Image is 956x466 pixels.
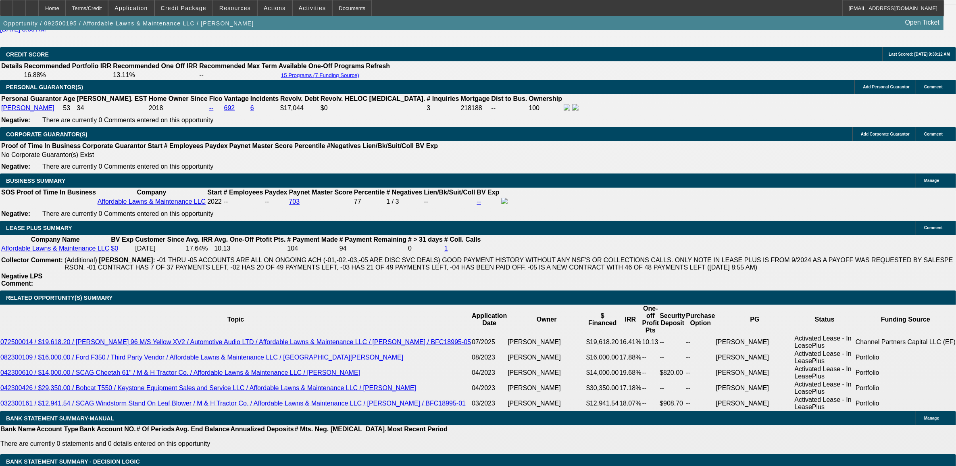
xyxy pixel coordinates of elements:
[1,273,42,287] b: Negative LPS Comment:
[387,425,448,433] th: Most Recent Period
[199,71,277,79] td: --
[619,305,641,334] th: IRR
[471,305,507,334] th: Application Date
[415,142,438,149] b: BV Exp
[6,178,65,184] span: BUSINESS SUMMARY
[794,396,855,411] td: Activated Lease - In LeasePlus
[264,197,287,206] td: --
[424,189,475,196] b: Lien/Bk/Suit/Coll
[82,142,146,149] b: Corporate Guarantor
[855,350,956,365] td: Portfolio
[501,198,508,204] img: facebook-icon.png
[1,117,30,123] b: Negative:
[1,104,54,111] a: [PERSON_NAME]
[265,189,287,196] b: Paydex
[685,365,715,380] td: --
[36,425,79,433] th: Account Type
[716,396,794,411] td: [PERSON_NAME]
[209,95,223,102] b: Fico
[642,365,660,380] td: --
[0,339,471,345] a: 072500014 / $19,618.20 / [PERSON_NAME] 96 M/S Yellow XV2 / Automotive Audio LTD / Affordable Lawn...
[62,104,75,113] td: 53
[586,305,619,334] th: $ Financed
[199,62,277,70] th: Recommended Max Term
[586,380,619,396] td: $30,350.00
[23,62,112,70] th: Recommended Portfolio IRR
[477,189,499,196] b: BV Exp
[1,142,81,150] th: Proof of Time In Business
[863,85,910,89] span: Add Personal Guarantor
[461,95,490,102] b: Mortgage
[642,334,660,350] td: 10.13
[794,350,855,365] td: Activated Lease - In LeasePlus
[250,95,279,102] b: Incidents
[619,396,641,411] td: 18.07%
[794,334,855,350] td: Activated Lease - In LeasePlus
[280,95,319,102] b: Revolv. Debt
[491,104,528,113] td: --
[115,5,148,11] span: Application
[586,396,619,411] td: $12,941.54
[79,425,136,433] th: Bank Account NO.
[408,244,443,253] td: 0
[716,334,794,350] td: [PERSON_NAME]
[366,62,391,70] th: Refresh
[327,142,361,149] b: #Negatives
[855,396,956,411] td: Portfolio
[386,189,422,196] b: # Negatives
[42,210,213,217] span: There are currently 0 Comments entered on this opportunity
[716,365,794,380] td: [PERSON_NAME]
[0,385,416,391] a: 042300426 / $29,350.00 / Bobcat T550 / Keystone Equipment Sales and Service LLC / Affordable Lawn...
[149,104,163,111] span: 2018
[112,62,198,70] th: Recommended One Off IRR
[685,334,715,350] td: --
[0,400,466,407] a: 032300161 / $12,941.54 / SCAG Windstorm Stand On Leaf Blower / M & H Tractor Co. / Affordable Law...
[0,354,403,361] a: 082300109 / $16,000.00 / Ford F350 / Third Party Vendor / Affordable Lawns & Maintenance LLC / [G...
[65,257,953,271] span: -01 THRU -05 ACCOUNTS ARE ALL ON ONGOING ACH (-01,-02,-03,-05 ARE DISC SVC DEALS) GOOD PAYMENT HI...
[287,244,338,253] td: 104
[148,142,162,149] b: Start
[23,71,112,79] td: 16.88%
[321,95,425,102] b: Revolv. HELOC [MEDICAL_DATA].
[278,62,365,70] th: Available One-Off Programs
[155,0,212,16] button: Credit Package
[111,245,118,252] a: $0
[279,72,362,79] button: 15 Programs (7 Funding Source)
[6,131,87,138] span: CORPORATE GUARANTOR(S)
[471,396,507,411] td: 03/2023
[280,104,319,113] td: $17,044
[289,198,300,205] a: 703
[214,236,285,243] b: Avg. One-Off Ptofit Pts.
[6,84,83,90] span: PERSONAL GUARANTOR(S)
[185,244,213,253] td: 17.64%
[31,236,80,243] b: Company Name
[444,236,481,243] b: # Coll. Calls
[855,334,956,350] td: Channel Partners Capital LLC (EF)
[586,365,619,380] td: $14,000.00
[716,350,794,365] td: [PERSON_NAME]
[0,369,360,376] a: 042300610 / $14,000.00 / SCAG Cheetah 61" / M & H Tractor Co. / Affordable Lawns & Maintenance LL...
[861,132,910,136] span: Add Corporate Guarantor
[287,236,337,243] b: # Payment Made
[65,257,97,263] span: (Additional)
[289,189,352,196] b: Paynet Master Score
[137,189,167,196] b: Company
[855,365,956,380] td: Portfolio
[164,142,204,149] b: # Employees
[924,226,943,230] span: Comment
[1,62,23,70] th: Details
[924,178,939,183] span: Manage
[642,396,660,411] td: --
[619,365,641,380] td: 19.68%
[855,305,956,334] th: Funding Source
[471,334,507,350] td: 07/2025
[293,0,332,16] button: Activities
[1,163,30,170] b: Negative:
[924,85,943,89] span: Comment
[213,0,257,16] button: Resources
[209,104,214,111] a: --
[230,425,294,433] th: Annualized Deposits
[460,104,490,113] td: 218188
[659,334,685,350] td: --
[205,142,228,149] b: Paydex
